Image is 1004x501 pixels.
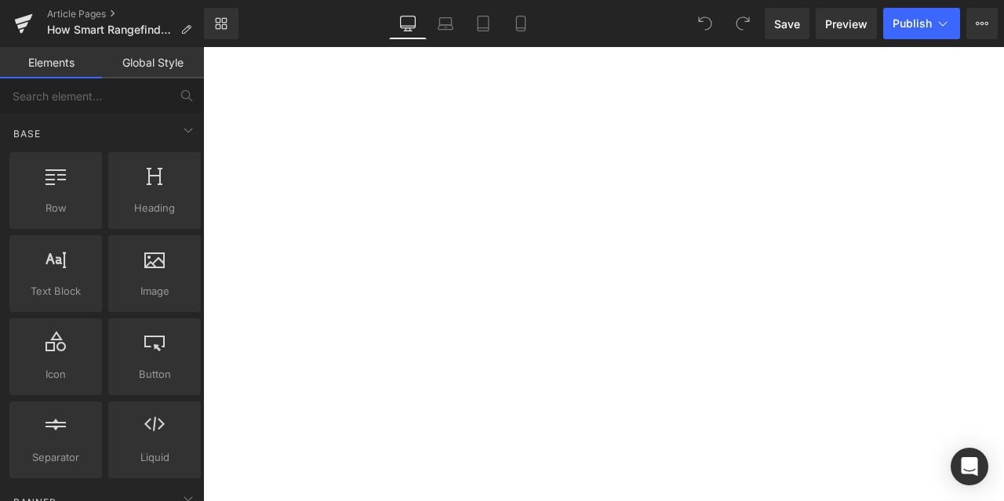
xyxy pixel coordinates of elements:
[816,8,877,39] a: Preview
[464,8,502,39] a: Tablet
[113,200,196,216] span: Heading
[14,449,97,466] span: Separator
[14,366,97,383] span: Icon
[47,8,204,20] a: Article Pages
[689,8,721,39] button: Undo
[502,8,540,39] a: Mobile
[951,448,988,485] div: Open Intercom Messenger
[893,17,932,30] span: Publish
[113,283,196,300] span: Image
[825,16,868,32] span: Preview
[966,8,998,39] button: More
[774,16,800,32] span: Save
[12,126,42,141] span: Base
[113,366,196,383] span: Button
[427,8,464,39] a: Laptop
[727,8,758,39] button: Redo
[14,283,97,300] span: Text Block
[102,47,204,78] a: Global Style
[389,8,427,39] a: Desktop
[204,8,238,39] a: New Library
[14,200,97,216] span: Row
[883,8,960,39] button: Publish
[113,449,196,466] span: Liquid
[47,24,174,36] span: How Smart Rangefinders Are Simplifying the Game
